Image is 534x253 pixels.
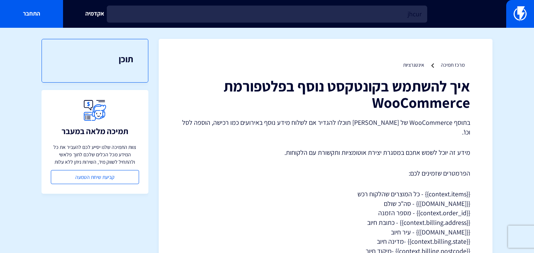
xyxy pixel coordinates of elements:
h3: תמיכה מלאה במעבר [62,127,128,136]
a: אינטגרציות [403,61,424,68]
h3: תוכן [57,54,133,64]
input: חיפוש מהיר... [107,6,427,23]
h1: איך להשתמש בקונטקסט נוסף בפלטפורמת WooCommerce [181,78,470,110]
a: מרכז תמיכה [441,61,465,68]
p: הפרמטרים שזמינים לכם: [181,169,470,178]
p: מידע זה יוכל לשמש אתכם במסגרת יצירת אוטומציות ותקשורת עם הלקוחות. [181,148,470,157]
p: בתוסף WooCommerce של [PERSON_NAME] תוכלו להגדיר אם לשלוח מידע נוסף באירועים כמו רכישה, הוספה לסל ... [181,118,470,137]
a: קביעת שיחת הטמעה [51,170,139,184]
p: צוות התמיכה שלנו יסייע לכם להעביר את כל המידע מכל הכלים שלכם לתוך פלאשי ולהתחיל לשווק מיד, השירות... [51,143,139,166]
